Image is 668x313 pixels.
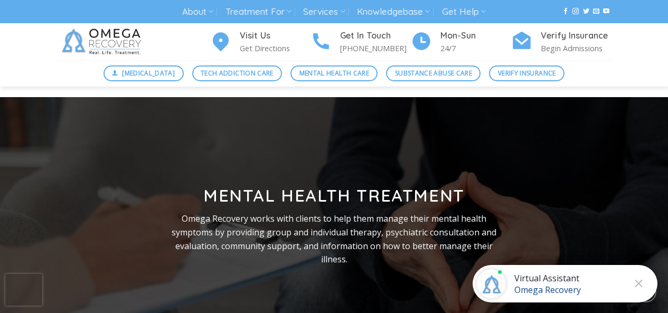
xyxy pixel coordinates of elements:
a: Follow on YouTube [603,8,609,15]
span: Tech Addiction Care [201,68,274,78]
p: 24/7 [440,42,511,54]
a: Get In Touch [PHONE_NUMBER] [311,29,411,55]
a: Follow on Instagram [572,8,579,15]
span: Mental Health Care [299,68,369,78]
a: [MEDICAL_DATA] [104,65,184,81]
a: Follow on Facebook [562,8,569,15]
a: Send us an email [593,8,599,15]
a: Treatment For [225,2,291,22]
span: Substance Abuse Care [395,68,472,78]
iframe: reCAPTCHA [5,274,42,306]
a: Verify Insurance Begin Admissions [511,29,611,55]
a: Verify Insurance [489,65,564,81]
a: Services [303,2,345,22]
h4: Get In Touch [340,29,411,43]
p: Omega Recovery works with clients to help them manage their mental health symptoms by providing g... [163,212,505,266]
a: Tech Addiction Care [192,65,283,81]
img: Omega Recovery [57,23,149,60]
p: [PHONE_NUMBER] [340,42,411,54]
a: Follow on Twitter [583,8,589,15]
p: Begin Admissions [541,42,611,54]
h4: Verify Insurance [541,29,611,43]
a: Knowledgebase [357,2,430,22]
strong: Mental Health Treatment [203,185,465,206]
a: Substance Abuse Care [386,65,481,81]
a: Mental Health Care [290,65,378,81]
span: Verify Insurance [498,68,556,78]
a: About [182,2,213,22]
h4: Mon-Sun [440,29,511,43]
p: Get Directions [240,42,311,54]
h4: Visit Us [240,29,311,43]
a: Get Help [442,2,486,22]
a: Visit Us Get Directions [210,29,311,55]
span: [MEDICAL_DATA] [122,68,175,78]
